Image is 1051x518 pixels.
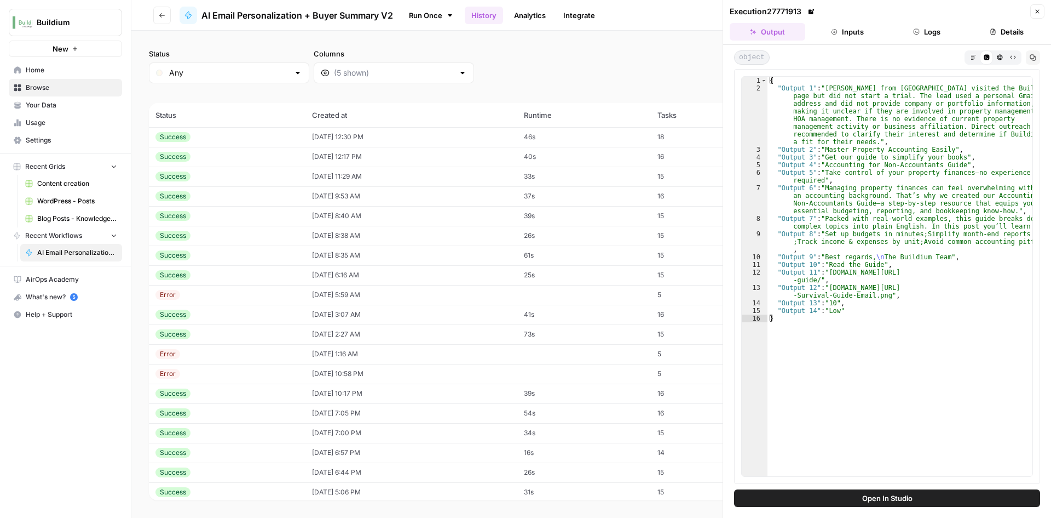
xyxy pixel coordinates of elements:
td: 26s [517,463,651,482]
text: 5 [72,294,75,300]
div: 6 [742,169,767,184]
span: AirOps Academy [26,275,117,284]
div: Error [155,369,180,379]
div: 1 [742,77,767,84]
td: [DATE] 2:27 AM [305,325,517,344]
div: 5 [742,161,767,169]
div: 7 [742,184,767,215]
span: AI Email Personalization + Buyer Summary V2 [37,248,117,258]
td: 39s [517,384,651,403]
td: 41s [517,305,651,325]
a: Settings [9,132,122,149]
button: New [9,41,122,57]
td: [DATE] 6:16 AM [305,265,517,285]
div: 9 [742,230,767,253]
td: 5 [651,285,756,305]
td: 16s [517,443,651,463]
td: [DATE] 11:29 AM [305,167,517,186]
td: [DATE] 6:57 PM [305,443,517,463]
td: 26s [517,226,651,246]
div: Execution 27771913 [730,6,817,17]
div: 15 [742,307,767,315]
button: Recent Workflows [9,227,122,244]
div: Success [155,132,190,142]
button: Open In Studio [734,489,1040,507]
td: 16 [651,384,756,403]
a: AI Email Personalization + Buyer Summary V2 [180,7,393,24]
td: 16 [651,305,756,325]
td: [DATE] 8:38 AM [305,226,517,246]
span: Home [26,65,117,75]
td: [DATE] 12:30 PM [305,127,517,147]
td: 15 [651,167,756,186]
div: Success [155,329,190,339]
button: Logs [890,23,965,41]
td: 31s [517,482,651,502]
button: Help + Support [9,306,122,323]
span: Buildium [37,17,103,28]
td: [DATE] 3:07 AM [305,305,517,325]
td: 33s [517,167,651,186]
div: 11 [742,261,767,269]
div: Success [155,251,190,260]
input: (5 shown) [334,67,454,78]
div: Success [155,191,190,201]
td: [DATE] 9:53 AM [305,186,517,206]
td: 15 [651,246,756,265]
span: Settings [26,135,117,145]
a: WordPress - Posts [20,192,122,210]
td: 73s [517,325,651,344]
td: 40s [517,147,651,167]
a: 5 [70,293,78,301]
span: Help + Support [26,310,117,320]
span: Recent Grids [25,162,65,172]
a: Blog Posts - Knowledge Base.csv [20,210,122,227]
a: AI Email Personalization + Buyer Summary V2 [20,244,122,261]
a: Analytics [507,7,552,24]
td: [DATE] 10:58 PM [305,364,517,384]
a: Content creation [20,175,122,192]
div: Success [155,468,190,477]
th: Tasks [651,103,756,127]
td: 5 [651,344,756,364]
td: [DATE] 10:17 PM [305,384,517,403]
div: Error [155,349,180,359]
div: What's new? [9,289,122,305]
td: 54s [517,403,651,423]
th: Created at [305,103,517,127]
div: 12 [742,269,767,284]
td: 15 [651,423,756,443]
button: Output [730,23,805,41]
div: 14 [742,299,767,307]
a: Browse [9,79,122,96]
div: Success [155,152,190,162]
td: [DATE] 12:17 PM [305,147,517,167]
div: 13 [742,284,767,299]
button: Inputs [810,23,885,41]
td: 46s [517,127,651,147]
th: Status [149,103,305,127]
td: 16 [651,147,756,167]
a: Usage [9,114,122,132]
td: [DATE] 7:05 PM [305,403,517,423]
td: [DATE] 8:35 AM [305,246,517,265]
div: Success [155,231,190,241]
div: Error [155,290,180,300]
td: 15 [651,265,756,285]
span: Your Data [26,100,117,110]
div: Success [155,172,190,181]
span: AI Email Personalization + Buyer Summary V2 [201,9,393,22]
td: 15 [651,226,756,246]
a: Run Once [402,6,460,25]
label: Status [149,48,309,59]
div: 8 [742,215,767,230]
button: What's new? 5 [9,288,122,306]
th: Runtime [517,103,651,127]
span: WordPress - Posts [37,196,117,206]
span: Browse [26,83,117,93]
span: New [53,43,68,54]
td: 16 [651,403,756,423]
td: 16 [651,186,756,206]
input: Any [169,67,289,78]
td: 34s [517,423,651,443]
